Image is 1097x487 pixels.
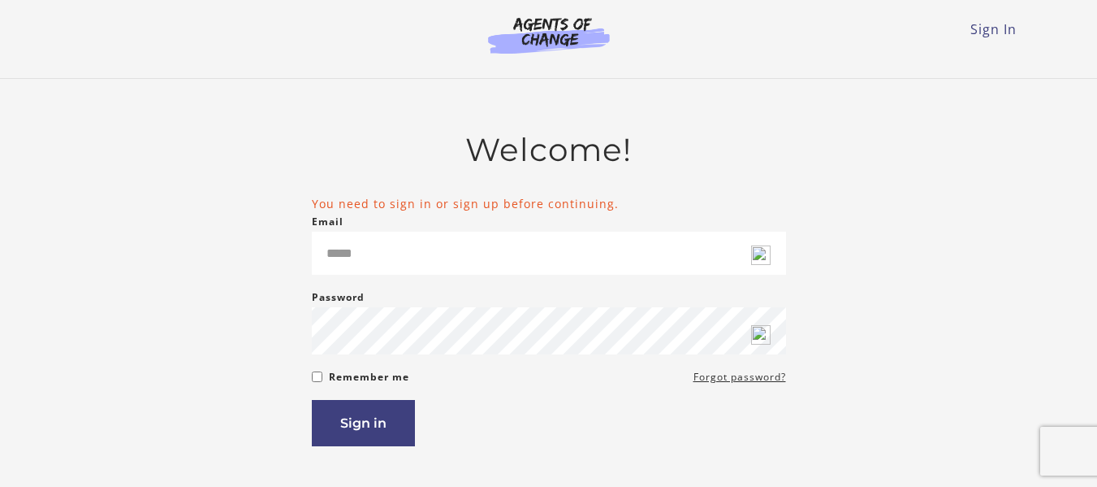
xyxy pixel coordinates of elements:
[329,367,409,387] label: Remember me
[312,195,786,212] li: You need to sign in or sign up before continuing.
[312,288,365,307] label: Password
[751,246,771,265] img: npw-badge-icon-locked.svg
[471,16,627,54] img: Agents of Change Logo
[312,131,786,169] h2: Welcome!
[751,325,771,345] img: npw-badge-icon-locked.svg
[970,20,1017,38] a: Sign In
[312,212,343,232] label: Email
[693,367,786,387] a: Forgot password?
[312,400,415,446] button: Sign in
